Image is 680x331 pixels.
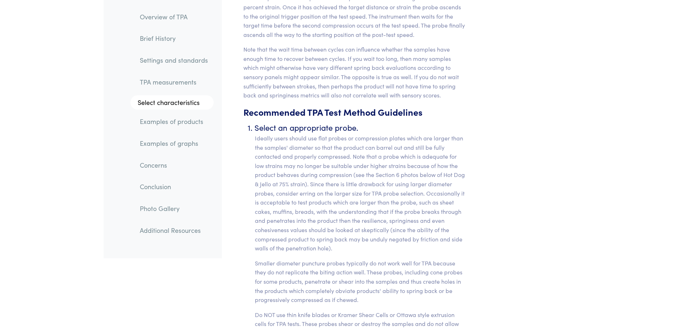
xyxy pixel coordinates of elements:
a: Examples of products [134,114,214,130]
h5: Recommended TPA Test Method Guidelines [243,106,467,118]
a: Settings and standards [134,52,214,68]
p: Smaller diameter puncture probes typically do not work well for TPA because they do not replicate... [255,259,467,304]
p: Ideally users should use flat probes or compression plates which are larger than the samples' dia... [255,134,467,253]
p: Note that the wait time between cycles can influence whether the samples have enough time to reco... [243,45,467,100]
a: Additional Resources [134,222,214,239]
a: Conclusion [134,179,214,195]
a: Overview of TPA [134,9,214,25]
a: TPA measurements [134,74,214,90]
a: Concerns [134,157,214,173]
a: Brief History [134,30,214,47]
a: Examples of graphs [134,135,214,152]
a: Select characteristics [130,96,214,110]
a: Photo Gallery [134,200,214,217]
